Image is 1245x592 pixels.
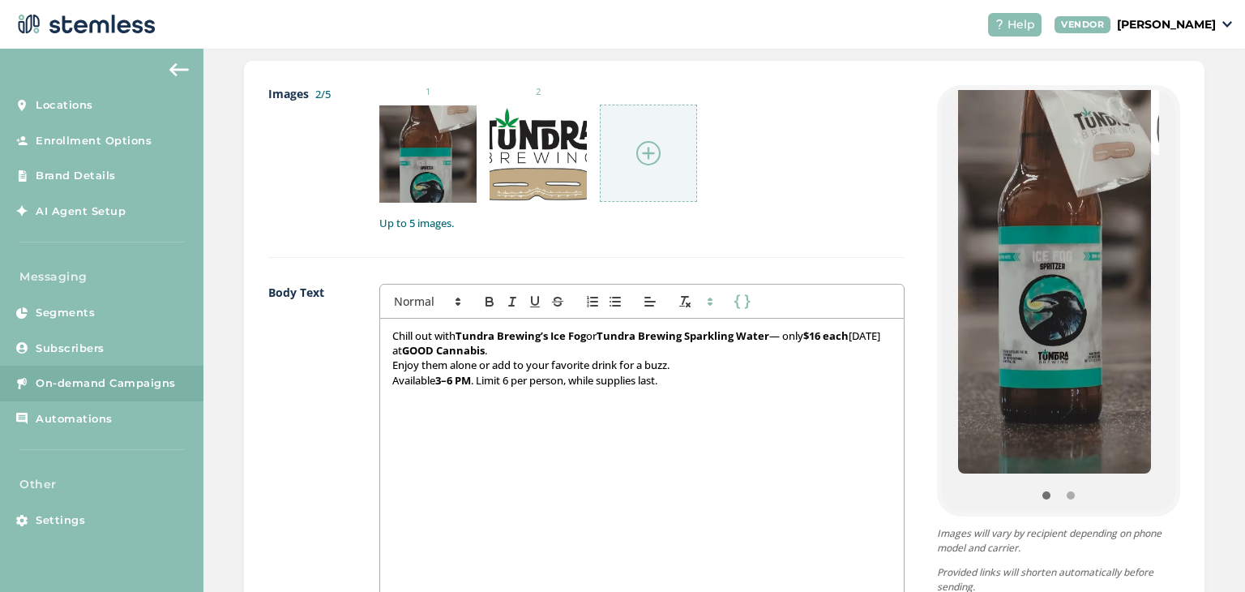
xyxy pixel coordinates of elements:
label: Up to 5 images. [379,216,905,232]
p: [PERSON_NAME] [1117,16,1216,33]
img: icon-circle-plus-45441306.svg [636,141,661,165]
span: Subscribers [36,341,105,357]
span: Brand Details [36,168,116,184]
img: icon-arrow-back-accent-c549486e.svg [169,63,189,76]
span: Segments [36,305,95,321]
strong: Tundra Brewing Sparkling Water [597,328,769,343]
p: Available . Limit 6 per person, while supplies last. [392,373,892,388]
span: Help [1008,16,1035,33]
span: Locations [36,97,93,114]
span: On-demand Campaigns [36,375,176,392]
small: 1 [379,85,477,99]
strong: Tundra Brewing’s Ice Fog [456,328,586,343]
div: VENDOR [1055,16,1110,33]
img: 2Q== [379,105,477,203]
img: 2Q== [958,2,1151,474]
img: icon-help-white-03924b79.svg [995,19,1004,29]
span: Settings [36,513,85,529]
iframe: Chat Widget [1164,514,1245,592]
img: logo-dark-0685b13c.svg [13,8,156,41]
label: Images [268,85,348,231]
p: Images will vary by recipient depending on phone model and carrier. [937,526,1180,556]
img: 2Q== [490,105,587,203]
p: Enjoy them alone or add to your favorite drink for a buzz. [392,358,892,372]
span: AI Agent Setup [36,204,126,220]
button: Item 0 [1034,483,1059,508]
span: Automations [36,411,113,427]
p: Chill out with or — only [DATE] at . [392,328,892,358]
button: Item 1 [1059,483,1083,508]
strong: GOOD Cannabis [402,343,485,358]
strong: 3–6 PM [435,373,471,388]
small: 2 [490,85,587,99]
span: Enrollment Options [36,133,152,149]
label: 2/5 [315,87,331,101]
img: icon_down-arrow-small-66adaf34.svg [1222,21,1232,28]
strong: $16 each [803,328,849,343]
